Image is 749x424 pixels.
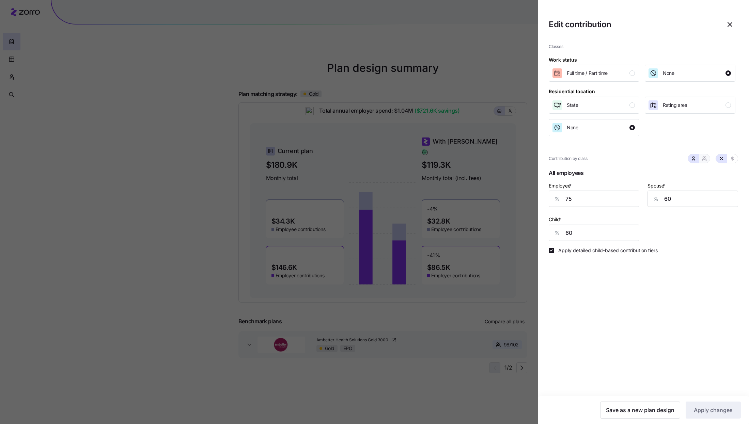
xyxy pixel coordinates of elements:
[554,248,658,253] label: Apply detailed child-based contribution tiers
[663,70,674,77] span: None
[549,156,588,162] span: Contribution by class
[549,191,565,207] div: %
[663,102,687,109] span: Rating area
[694,406,733,414] span: Apply changes
[567,70,608,77] span: Full time / Part time
[549,182,573,190] label: Employee
[606,406,674,414] span: Save as a new plan design
[647,182,667,190] label: Spouse
[686,402,741,419] button: Apply changes
[549,44,738,50] span: Classes
[549,19,719,30] h1: Edit contribution
[549,216,562,223] label: Child
[567,102,578,109] span: State
[549,88,595,95] div: Residential location
[549,225,565,241] div: %
[549,56,577,64] div: Work status
[549,167,738,181] span: All employees
[567,124,578,131] span: None
[600,402,680,419] button: Save as a new plan design
[648,191,664,207] div: %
